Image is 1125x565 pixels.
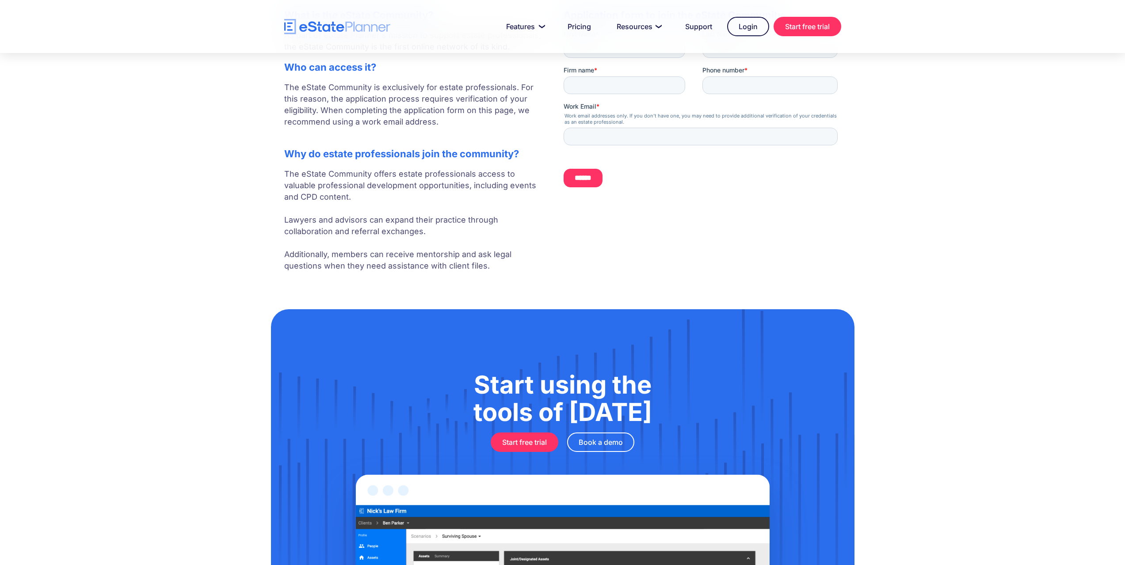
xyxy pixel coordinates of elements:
[315,371,810,426] h1: Start using the tools of [DATE]
[496,18,553,35] a: Features
[284,82,546,139] p: The eState Community is exclusively for estate professionals. For this reason, the application pr...
[491,432,558,452] a: Start free trial
[675,18,723,35] a: Support
[564,30,841,195] iframe: Form 0
[774,17,841,36] a: Start free trial
[284,19,390,34] a: home
[606,18,670,35] a: Resources
[284,168,546,272] p: The eState Community offers estate professionals access to valuable professional development oppo...
[727,17,769,36] a: Login
[284,148,546,159] h2: Why do estate professionals join the community?
[557,18,602,35] a: Pricing
[567,432,634,452] a: Book a demo
[284,61,546,73] h2: Who can access it?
